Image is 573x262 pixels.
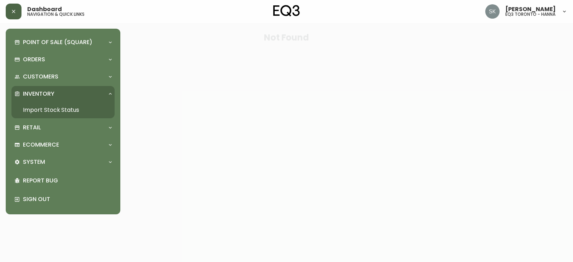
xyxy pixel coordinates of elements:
[23,90,54,98] p: Inventory
[23,124,41,132] p: Retail
[11,34,115,50] div: Point of Sale (Square)
[11,86,115,102] div: Inventory
[505,12,555,16] h5: eq3 toronto - hanna
[23,195,112,203] p: Sign Out
[23,38,92,46] p: Point of Sale (Square)
[11,137,115,153] div: Ecommerce
[23,141,59,149] p: Ecommerce
[273,5,300,16] img: logo
[23,56,45,63] p: Orders
[505,6,556,12] span: [PERSON_NAME]
[11,102,115,118] a: Import Stock Status
[11,154,115,170] div: System
[11,190,115,209] div: Sign Out
[27,12,85,16] h5: navigation & quick links
[11,52,115,67] div: Orders
[11,120,115,135] div: Retail
[27,6,62,12] span: Dashboard
[11,171,115,190] div: Report Bug
[23,177,112,185] p: Report Bug
[485,4,500,19] img: 2f4b246f1aa1d14c63ff9b0999072a8a
[11,69,115,85] div: Customers
[23,158,45,166] p: System
[23,73,58,81] p: Customers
